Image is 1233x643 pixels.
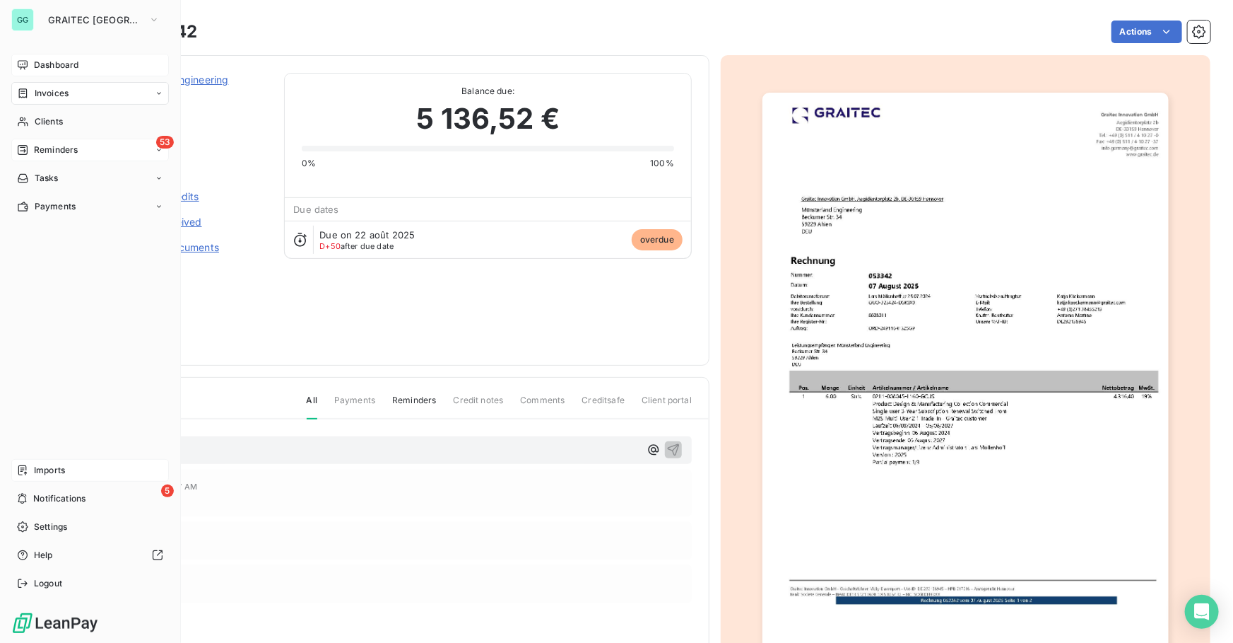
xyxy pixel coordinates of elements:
[161,485,174,497] span: 5
[307,394,317,419] span: All
[156,136,174,149] span: 53
[34,521,67,533] span: Settings
[334,394,375,418] span: Payments
[48,14,143,25] span: GRAITEC [GEOGRAPHIC_DATA]
[35,115,63,128] span: Clients
[1185,595,1219,629] div: Open Intercom Messenger
[520,394,565,418] span: Comments
[111,90,267,101] span: 10038011
[582,394,625,418] span: Creditsafe
[302,157,316,170] span: 0%
[1111,21,1182,43] button: Actions
[34,577,62,590] span: Logout
[416,98,560,140] span: 5 136,52 €
[34,144,78,156] span: Reminders
[650,157,674,170] span: 100%
[35,87,69,100] span: Invoices
[34,59,78,71] span: Dashboard
[302,85,674,98] span: Balance due:
[35,172,59,185] span: Tasks
[454,394,504,418] span: Credit notes
[319,241,341,251] span: D+50
[319,242,394,250] span: after due date
[642,394,692,418] span: Client portal
[319,229,415,241] span: Due on 22 août 2025
[35,200,76,213] span: Payments
[33,492,85,505] span: Notifications
[392,394,436,418] span: Reminders
[34,549,53,562] span: Help
[632,229,683,250] span: overdue
[11,8,34,31] div: GG
[293,204,338,215] span: Due dates
[34,464,65,477] span: Imports
[11,544,169,567] a: Help
[11,612,99,635] img: Logo LeanPay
